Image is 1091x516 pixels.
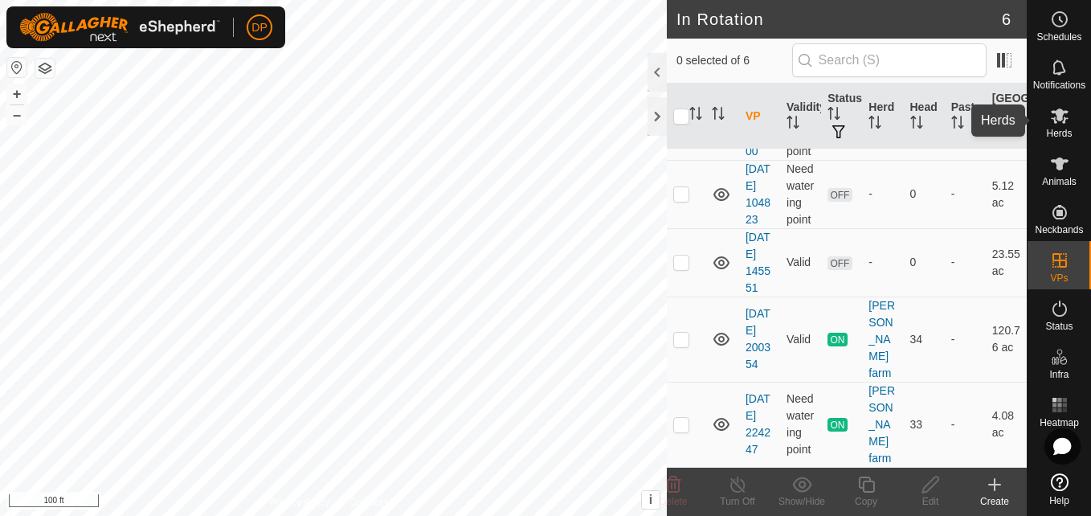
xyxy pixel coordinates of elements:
[780,228,821,297] td: Valid
[986,297,1027,382] td: 120.76 ac
[868,254,897,271] div: -
[868,118,881,131] p-sorticon: Activate to sort
[821,84,862,149] th: Status
[746,392,770,456] a: [DATE] 224247
[787,118,799,131] p-sorticon: Activate to sort
[746,231,770,294] a: [DATE] 145551
[827,188,852,202] span: OFF
[705,494,770,509] div: Turn Off
[35,59,55,78] button: Map Layers
[746,94,770,158] a: [DATE] 192000
[868,383,897,467] div: [PERSON_NAME] farm
[746,162,770,226] a: [DATE] 104823
[780,382,821,467] td: Need watering point
[649,493,652,506] span: i
[904,382,945,467] td: 33
[945,160,986,228] td: -
[945,228,986,297] td: -
[904,84,945,149] th: Head
[986,160,1027,228] td: 5.12 ac
[827,418,847,432] span: ON
[1035,225,1083,235] span: Neckbands
[1036,32,1081,42] span: Schedules
[1049,496,1069,506] span: Help
[834,494,898,509] div: Copy
[1002,7,1011,31] span: 6
[868,186,897,203] div: -
[992,126,1005,139] p-sorticon: Activate to sort
[19,13,220,42] img: Gallagher Logo
[962,494,1027,509] div: Create
[945,84,986,149] th: Pasture
[251,19,267,36] span: DP
[770,494,834,509] div: Show/Hide
[780,84,821,149] th: Validity
[7,58,27,77] button: Reset Map
[739,84,780,149] th: VP
[986,84,1027,149] th: [GEOGRAPHIC_DATA] Area
[904,228,945,297] td: 0
[1033,80,1085,90] span: Notifications
[1050,273,1068,283] span: VPs
[676,52,792,69] span: 0 selected of 6
[1045,321,1073,331] span: Status
[986,382,1027,467] td: 4.08 ac
[898,494,962,509] div: Edit
[1040,418,1079,428] span: Heatmap
[827,256,852,270] span: OFF
[660,496,688,507] span: Delete
[642,491,660,509] button: i
[270,495,330,510] a: Privacy Policy
[1042,177,1077,186] span: Animals
[910,118,923,131] p-sorticon: Activate to sort
[792,43,987,77] input: Search (S)
[868,297,897,382] div: [PERSON_NAME] farm
[862,84,903,149] th: Herd
[780,297,821,382] td: Valid
[827,333,847,346] span: ON
[904,160,945,228] td: 0
[349,495,397,510] a: Contact Us
[1046,129,1072,138] span: Herds
[780,160,821,228] td: Need watering point
[951,118,964,131] p-sorticon: Activate to sort
[746,307,770,371] a: [DATE] 200354
[1049,370,1069,379] span: Infra
[945,297,986,382] td: -
[945,382,986,467] td: -
[689,109,702,122] p-sorticon: Activate to sort
[7,105,27,125] button: –
[827,109,840,122] p-sorticon: Activate to sort
[7,84,27,104] button: +
[986,228,1027,297] td: 23.55 ac
[712,109,725,122] p-sorticon: Activate to sort
[904,297,945,382] td: 34
[676,10,1002,29] h2: In Rotation
[1028,467,1091,512] a: Help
